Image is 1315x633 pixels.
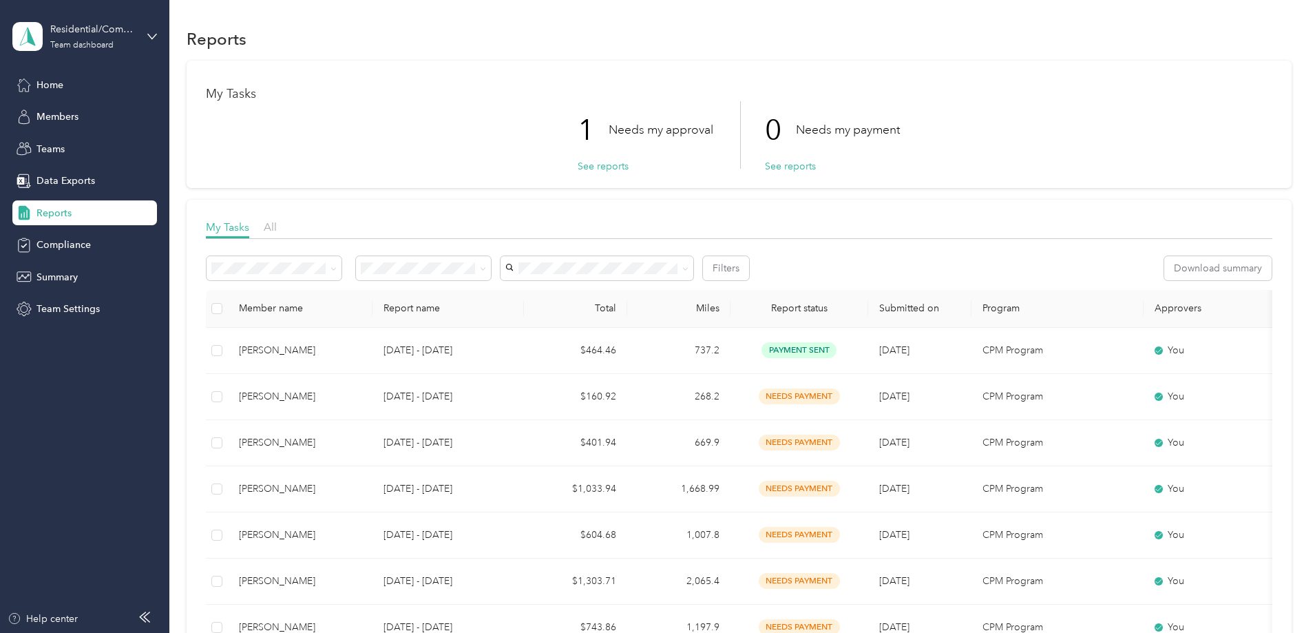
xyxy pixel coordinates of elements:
button: See reports [765,159,816,174]
span: [DATE] [879,437,909,448]
div: You [1155,435,1270,450]
button: Download summary [1164,256,1272,280]
span: [DATE] [879,391,909,402]
div: You [1155,528,1270,543]
td: 737.2 [627,328,730,374]
p: [DATE] - [DATE] [383,528,513,543]
span: My Tasks [206,220,249,234]
h1: Reports [187,32,246,46]
span: [DATE] [879,529,909,541]
button: See reports [578,159,629,174]
p: 0 [765,101,796,159]
span: needs payment [759,481,840,497]
td: CPM Program [971,512,1144,559]
span: Team Settings [36,302,100,316]
td: CPM Program [971,559,1144,605]
span: needs payment [759,388,840,404]
td: $464.46 [524,328,627,374]
p: [DATE] - [DATE] [383,343,513,358]
td: $1,033.94 [524,466,627,512]
iframe: Everlance-gr Chat Button Frame [1238,556,1315,633]
div: Residential/Combo Sales [50,22,136,37]
button: Filters [703,256,749,280]
td: $160.92 [524,374,627,420]
span: [DATE] [879,344,909,356]
div: You [1155,574,1270,589]
td: 1,668.99 [627,466,730,512]
td: CPM Program [971,420,1144,466]
span: Report status [741,302,857,314]
div: [PERSON_NAME] [239,343,361,358]
span: [DATE] [879,575,909,587]
span: payment sent [761,342,837,358]
span: Teams [36,142,65,156]
p: CPM Program [982,435,1133,450]
div: You [1155,343,1270,358]
td: CPM Program [971,374,1144,420]
span: All [264,220,277,234]
span: [DATE] [879,621,909,633]
span: needs payment [759,435,840,450]
span: [DATE] [879,483,909,495]
p: CPM Program [982,389,1133,404]
td: CPM Program [971,466,1144,512]
td: 669.9 [627,420,730,466]
th: Program [971,290,1144,328]
div: [PERSON_NAME] [239,435,361,450]
th: Approvers [1144,290,1281,328]
div: You [1155,481,1270,497]
td: $1,303.71 [524,559,627,605]
div: [PERSON_NAME] [239,528,361,543]
p: CPM Program [982,574,1133,589]
th: Report name [372,290,524,328]
h1: My Tasks [206,87,1272,101]
div: Member name [239,302,361,314]
span: needs payment [759,573,840,589]
span: Members [36,110,78,124]
div: Team dashboard [50,41,114,50]
p: CPM Program [982,343,1133,358]
div: Miles [638,302,719,314]
p: Needs my payment [796,121,900,138]
th: Submitted on [868,290,971,328]
td: 2,065.4 [627,559,730,605]
p: [DATE] - [DATE] [383,435,513,450]
span: Reports [36,206,72,220]
button: Help center [8,612,78,626]
p: 1 [578,101,609,159]
p: CPM Program [982,528,1133,543]
div: [PERSON_NAME] [239,574,361,589]
div: Total [535,302,616,314]
th: Member name [228,290,372,328]
p: Needs my approval [609,121,713,138]
div: [PERSON_NAME] [239,481,361,497]
span: Home [36,78,63,92]
td: $604.68 [524,512,627,559]
span: Summary [36,270,78,284]
td: CPM Program [971,328,1144,374]
span: Compliance [36,238,91,252]
div: [PERSON_NAME] [239,389,361,404]
span: needs payment [759,527,840,543]
span: Data Exports [36,174,95,188]
p: [DATE] - [DATE] [383,389,513,404]
p: CPM Program [982,481,1133,497]
p: [DATE] - [DATE] [383,481,513,497]
td: 1,007.8 [627,512,730,559]
div: You [1155,389,1270,404]
p: [DATE] - [DATE] [383,574,513,589]
td: 268.2 [627,374,730,420]
td: $401.94 [524,420,627,466]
